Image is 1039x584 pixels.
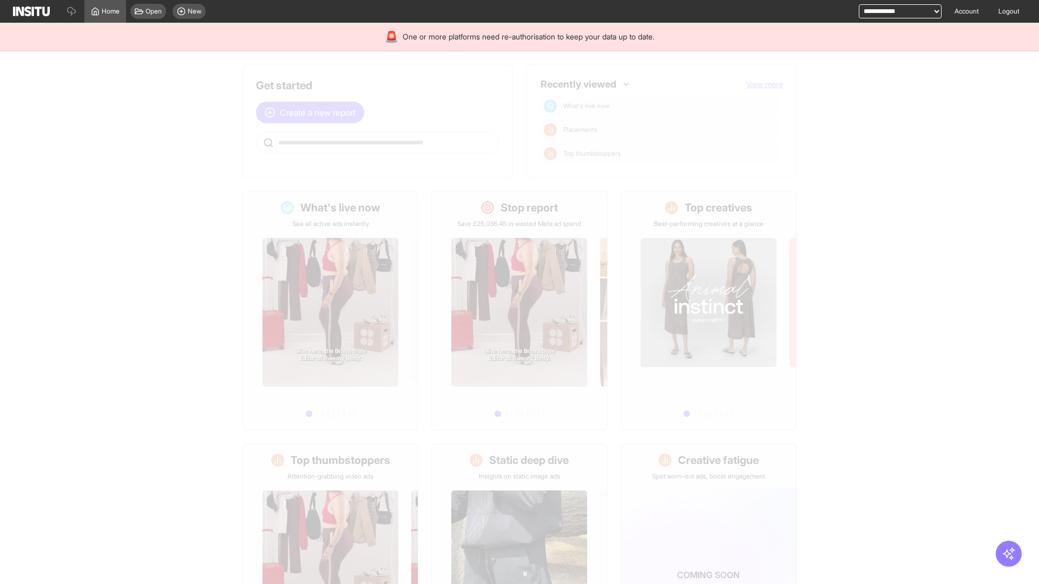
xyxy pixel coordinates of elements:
[13,6,50,16] img: Logo
[385,29,398,44] div: 🚨
[188,7,201,16] span: New
[403,31,654,42] span: One or more platforms need re-authorisation to keep your data up to date.
[146,7,162,16] span: Open
[102,7,120,16] span: Home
